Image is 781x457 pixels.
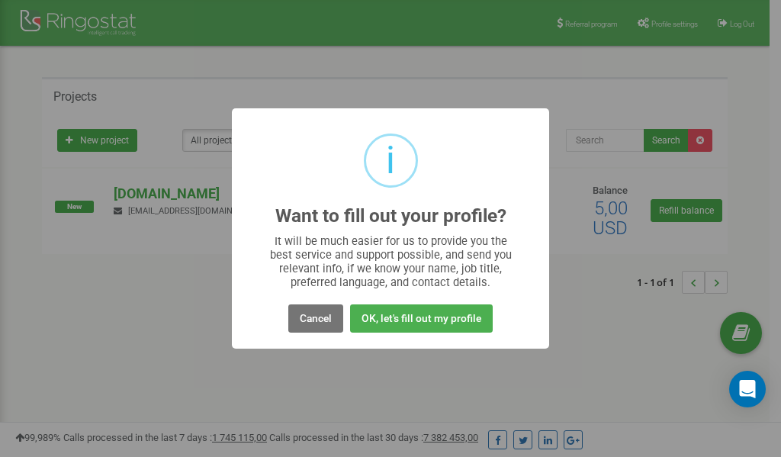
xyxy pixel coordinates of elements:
[350,304,493,333] button: OK, let's fill out my profile
[729,371,766,407] div: Open Intercom Messenger
[262,234,519,289] div: It will be much easier for us to provide you the best service and support possible, and send you ...
[288,304,343,333] button: Cancel
[386,136,395,185] div: i
[275,206,506,227] h2: Want to fill out your profile?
